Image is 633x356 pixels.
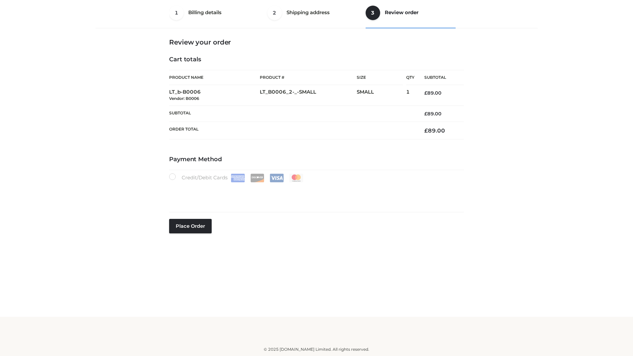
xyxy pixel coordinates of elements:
span: £ [424,127,428,134]
h4: Payment Method [169,156,464,163]
bdi: 89.00 [424,111,441,117]
td: SMALL [357,85,406,106]
th: Product Name [169,70,260,85]
img: Visa [270,174,284,182]
th: Subtotal [414,70,464,85]
td: LT_b-B0006 [169,85,260,106]
th: Order Total [169,122,414,139]
th: Product # [260,70,357,85]
label: Credit/Debit Cards [169,173,304,182]
button: Place order [169,219,212,233]
bdi: 89.00 [424,127,445,134]
h3: Review your order [169,38,464,46]
td: 1 [406,85,414,106]
span: £ [424,111,427,117]
span: £ [424,90,427,96]
bdi: 89.00 [424,90,441,96]
td: LT_B0006_2-_-SMALL [260,85,357,106]
img: Discover [250,174,264,182]
img: Amex [231,174,245,182]
th: Subtotal [169,105,414,122]
img: Mastercard [289,174,303,182]
iframe: Secure payment input frame [168,181,463,205]
div: © 2025 [DOMAIN_NAME] Limited. All rights reserved. [98,346,535,353]
small: Vendor: B0006 [169,96,199,101]
h4: Cart totals [169,56,464,63]
th: Size [357,70,403,85]
th: Qty [406,70,414,85]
